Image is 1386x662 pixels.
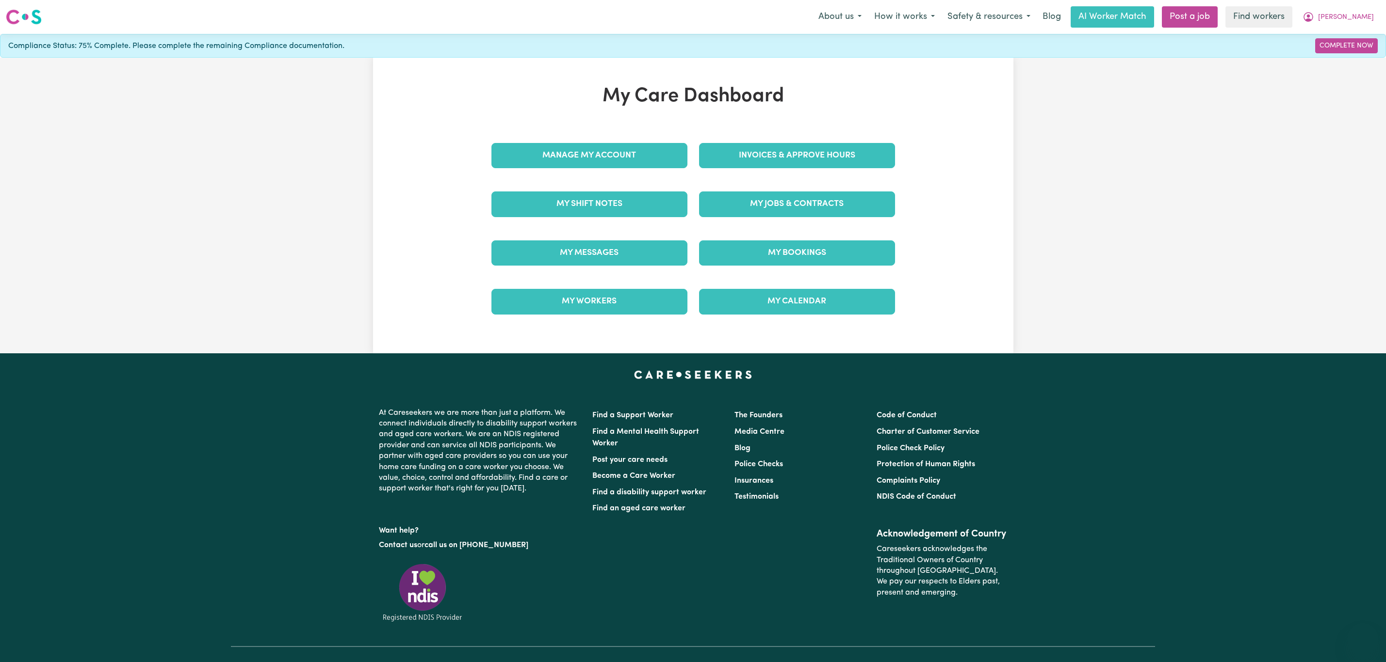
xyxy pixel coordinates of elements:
a: NDIS Code of Conduct [877,493,956,501]
a: call us on [PHONE_NUMBER] [424,541,528,549]
a: Complaints Policy [877,477,940,485]
a: Post a job [1162,6,1218,28]
a: Testimonials [734,493,779,501]
a: My Calendar [699,289,895,314]
a: My Messages [491,240,687,266]
a: Protection of Human Rights [877,460,975,468]
a: My Shift Notes [491,191,687,217]
a: Post your care needs [592,456,668,464]
a: Find a Support Worker [592,411,673,419]
a: Insurances [734,477,773,485]
a: My Workers [491,289,687,314]
a: Media Centre [734,428,784,436]
a: My Bookings [699,240,895,266]
a: The Founders [734,411,783,419]
p: or [379,536,581,554]
a: Manage My Account [491,143,687,168]
span: Compliance Status: 75% Complete. Please complete the remaining Compliance documentation. [8,40,344,52]
img: Registered NDIS provider [379,562,466,623]
a: My Jobs & Contracts [699,191,895,217]
a: Find a Mental Health Support Worker [592,428,699,447]
a: Complete Now [1315,38,1378,53]
a: Blog [734,444,750,452]
button: How it works [868,7,941,27]
a: Careseekers logo [6,6,42,28]
img: Careseekers logo [6,8,42,26]
h2: Acknowledgement of Country [877,528,1007,540]
a: Find a disability support worker [592,489,706,496]
iframe: Button to launch messaging window, conversation in progress [1347,623,1378,654]
button: About us [812,7,868,27]
a: Police Check Policy [877,444,945,452]
a: AI Worker Match [1071,6,1154,28]
a: Invoices & Approve Hours [699,143,895,168]
button: Safety & resources [941,7,1037,27]
a: Become a Care Worker [592,472,675,480]
a: Contact us [379,541,417,549]
a: Blog [1037,6,1067,28]
a: Careseekers home page [634,371,752,378]
a: Code of Conduct [877,411,937,419]
a: Police Checks [734,460,783,468]
a: Charter of Customer Service [877,428,979,436]
span: [PERSON_NAME] [1318,12,1374,23]
button: My Account [1296,7,1380,27]
a: Find workers [1225,6,1292,28]
h1: My Care Dashboard [486,85,901,108]
a: Find an aged care worker [592,504,685,512]
p: Careseekers acknowledges the Traditional Owners of Country throughout [GEOGRAPHIC_DATA]. We pay o... [877,540,1007,602]
p: Want help? [379,521,581,536]
p: At Careseekers we are more than just a platform. We connect individuals directly to disability su... [379,404,581,498]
